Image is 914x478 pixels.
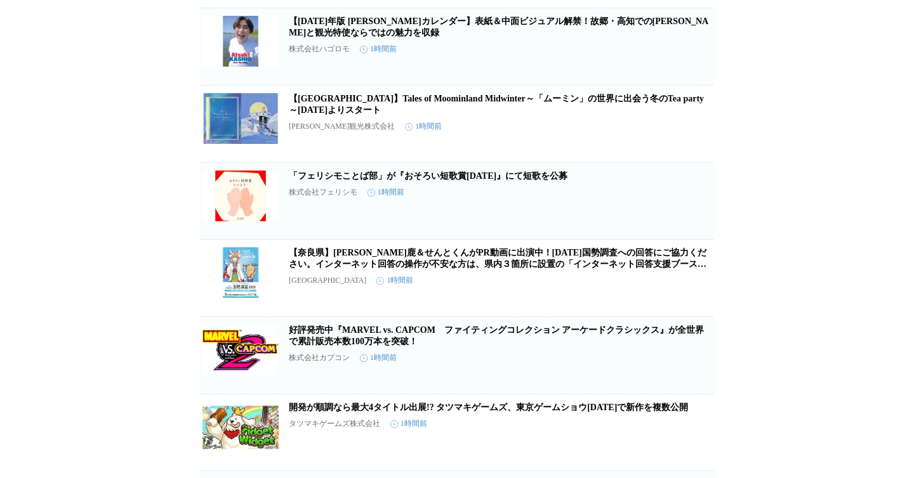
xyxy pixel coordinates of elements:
[405,121,442,132] time: 1時間前
[202,93,279,144] img: 【ホテル椿山荘東京】Tales of Moominland Midwinter～「ムーミン」の世界に出会う冬のTea party～11月11日よりスタート
[390,418,427,429] time: 1時間前
[289,325,704,346] a: 好評発売中『MARVEL vs. CAPCOM ファイティングコレクション アーケードクラシックス』が全世界で累計販売本数100万本を突破！
[289,94,704,115] a: 【[GEOGRAPHIC_DATA]】Tales of Moominland Midwinter～「ムーミン」の世界に出会う冬のTea party～[DATE]よりスタート
[202,247,279,298] img: 【奈良県】奈々鹿＆せんとくんがPR動画に出演中！令和7年国勢調査への回答にご協力ください。インターネット回答の操作が不安な方は、県内３箇所に設置の「インターネット回答支援ブース」へお越しください。
[289,121,395,132] p: [PERSON_NAME]観光株式会社
[289,44,350,55] p: 株式会社ハゴロモ
[202,16,279,67] img: 【2026年版 樫尾篤紀 卓上カレンダー】表紙＆中面ビジュアル解禁！故郷・高知でのロケと観光特使ならではの魅力を収録
[289,248,706,280] a: 【奈良県】[PERSON_NAME]鹿＆せんとくんがPR動画に出演中！[DATE]国勢調査への回答にご協力ください。インターネット回答の操作が不安な方は、県内３箇所に設置の「インターネット回答支...
[289,352,350,363] p: 株式会社カプコン
[289,187,357,198] p: 株式会社フェリシモ
[202,325,279,375] img: 好評発売中『MARVEL vs. CAPCOM ファイティングコレクション アーケードクラシックス』が全世界で累計販売本数100万本を突破！
[289,171,567,181] a: 「フェリシモことば部」が『おそろい短歌賞[DATE]』にて短歌を公募
[289,418,380,429] p: タツマキゲームズ株式会社
[376,275,413,286] time: 1時間前
[360,352,397,363] time: 1時間前
[202,171,279,221] img: 「フェリシモことば部」が『おそろい短歌賞2025』にて短歌を公募
[289,403,688,412] a: 開発が順調なら最大4タイトル出展!? タツマキゲームズ、東京ゲームショウ[DATE]で新作を複数公開
[289,16,708,37] a: 【[DATE]年版 [PERSON_NAME]カレンダー】表紙＆中面ビジュアル解禁！故郷・高知での[PERSON_NAME]と観光特使ならではの魅力を収録
[368,187,404,198] time: 1時間前
[289,276,366,285] p: [GEOGRAPHIC_DATA]
[360,44,397,55] time: 1時間前
[202,402,279,453] img: 開発が順調なら最大4タイトル出展!? タツマキゲームズ、東京ゲームショウ2025で新作を複数公開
